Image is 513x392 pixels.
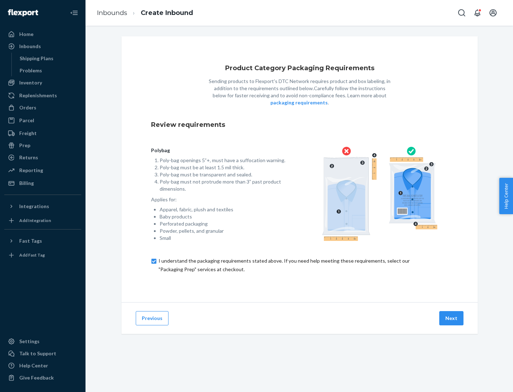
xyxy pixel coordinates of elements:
a: Add Integration [4,215,81,226]
a: Reporting [4,165,81,176]
div: Add Integration [19,217,51,223]
div: Prep [19,142,30,149]
div: Help Center [19,362,48,369]
a: Problems [16,65,82,76]
div: Replenishments [19,92,57,99]
div: Reporting [19,167,43,174]
a: Returns [4,152,81,163]
div: Add Fast Tag [19,252,45,258]
li: Apparel, fabric, plush and textiles [160,206,288,213]
ol: breadcrumbs [91,2,199,24]
a: Billing [4,177,81,189]
a: Replenishments [4,90,81,101]
img: Flexport logo [8,9,38,16]
a: Shipping Plans [16,53,82,64]
li: Poly-bag openings 5”+, must have a suffocation warning. [160,157,288,164]
li: Poly-bag must not protrude more than 3” past product dimensions. [160,178,288,192]
li: Baby products [160,213,288,220]
h1: Product Category Packaging Requirements [225,65,374,72]
div: Problems [20,67,42,74]
button: Give Feedback [4,372,81,383]
button: packaging requirements [270,99,328,106]
button: Open notifications [470,6,484,20]
div: Home [19,31,33,38]
a: Help Center [4,360,81,371]
a: Inbounds [4,41,81,52]
button: Help Center [499,178,513,214]
a: Inventory [4,77,81,88]
a: Inbounds [97,9,127,17]
div: Give Feedback [19,374,54,381]
li: Poly-bag must be at least 1.5 mil thick. [160,164,288,171]
div: Parcel [19,117,34,124]
li: Perforated packaging [160,220,288,227]
a: Talk to Support [4,348,81,359]
a: Home [4,29,81,40]
p: Polybag [151,147,288,154]
div: Orders [19,104,36,111]
a: Settings [4,336,81,347]
div: Billing [19,180,34,187]
button: Integrations [4,201,81,212]
button: Open account menu [486,6,500,20]
a: Add Fast Tag [4,249,81,261]
div: Review requirements [151,115,448,135]
button: Fast Tags [4,235,81,247]
div: Freight [19,130,37,137]
button: Open Search Box [455,6,469,20]
button: Next [439,311,463,325]
li: Small [160,234,288,242]
li: Powder, pellets, and granular [160,227,288,234]
div: Shipping Plans [20,55,53,62]
li: Poly-bag must be transparent and sealed. [160,171,288,178]
a: Create Inbound [141,9,193,17]
p: Applies for: [151,196,288,203]
a: Orders [4,102,81,113]
div: Inbounds [19,43,41,50]
a: Prep [4,140,81,151]
button: Previous [136,311,169,325]
p: Sending products to Flexport's DTC Network requires product and box labeling, in addition to the ... [207,78,392,106]
div: Fast Tags [19,237,42,244]
a: Freight [4,128,81,139]
a: Parcel [4,115,81,126]
div: Returns [19,154,38,161]
div: Inventory [19,79,42,86]
button: Close Navigation [67,6,81,20]
div: Talk to Support [19,350,56,357]
div: Integrations [19,203,49,210]
div: Settings [19,338,40,345]
img: polybag.ac92ac876edd07edd96c1eaacd328395.png [322,147,437,241]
